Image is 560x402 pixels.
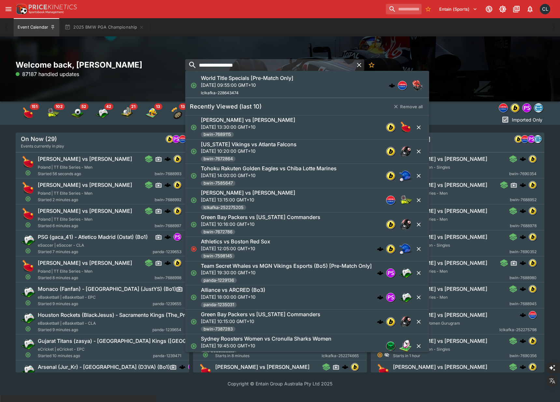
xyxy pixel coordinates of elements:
[164,260,171,266] img: logo-cerberus.svg
[201,342,331,349] p: [DATE] 19:45:00 GMT+10
[190,270,197,276] svg: Open
[61,18,148,36] button: 2025 BMW PGA Championship
[351,363,358,370] img: bwin.png
[38,295,96,300] span: eBasketball | eBasketball - EPC
[399,169,412,182] img: baseball.png
[520,208,526,214] div: cerberus
[521,135,529,143] div: lclkafka
[38,156,132,162] h6: [PERSON_NAME] vs [PERSON_NAME]
[386,172,395,180] img: bwin.png
[520,156,526,162] img: logo-cerberus.svg
[166,136,173,143] img: bwin.png
[38,301,153,307] span: Started 9 minutes ago
[386,293,395,302] div: pandascore
[393,197,510,203] span: Starts in 1 hour
[520,234,526,240] img: logo-cerberus.svg
[25,274,31,280] svg: Open
[21,363,35,377] img: esports.png
[411,79,424,92] img: boxing.png
[521,136,528,143] img: lclkafka.png
[104,103,113,110] span: 42
[538,2,552,16] button: Chad Liu
[190,148,197,155] svg: Open
[38,191,92,196] span: Poland | TT Elite Series - Men
[520,156,526,162] div: cerberus
[155,197,181,203] span: bwin-7688992
[201,238,270,245] h6: Athletics vs Boston Red Sox
[153,353,181,359] span: panda-1239471
[386,196,395,205] div: lclkafka
[201,287,265,293] h6: Alliance vs ARCRED (Bo3)
[189,363,196,370] img: pandascore.png
[435,4,481,14] button: Select Tenant
[499,327,537,333] span: lclkafka-252275798
[393,243,450,248] span: World | TT Cup - Men - Singles
[386,147,395,156] img: bwin.png
[179,135,187,143] div: lclkafka
[30,103,39,110] span: 151
[201,245,270,252] p: [DATE] 12:05:00 GMT+10
[166,135,174,143] div: bwin
[499,103,508,112] div: lclkafka
[529,259,537,267] div: bwin
[511,104,519,112] img: bwin.png
[201,90,239,95] span: lclkafka-228643474
[172,135,180,143] div: pandascore
[71,107,84,120] img: soccer
[21,285,35,299] img: esports.png
[152,327,181,333] span: panda-1239654
[399,242,412,255] img: baseball.png
[38,243,84,248] span: eSoccer | eSoccer - CLA
[529,285,537,293] div: bwin
[21,233,35,247] img: esports.png
[201,335,331,342] h6: Sydney Roosters Women vs Cronulla Sharks Women
[29,5,77,9] img: PriceKinetics
[520,312,526,318] div: cerberus
[179,364,186,370] img: logo-cerberus.svg
[528,136,535,143] img: pandascore.png
[322,353,359,359] span: lclkafka-252274665
[386,220,395,229] div: bwin
[393,208,487,214] h6: [PERSON_NAME] vs [PERSON_NAME]
[393,347,450,352] span: World | TT Cup - Men - Singles
[153,301,181,307] span: panda-1239655
[201,302,237,308] span: panda-1235031
[145,107,158,120] img: volleyball
[529,207,536,214] img: bwin.png
[215,364,310,370] h6: [PERSON_NAME] vs [PERSON_NAME]
[25,170,31,176] svg: Open
[201,293,265,300] p: [DATE] 18:00:00 GMT+10
[179,103,187,110] span: 13
[386,220,395,229] img: bwin.png
[16,101,313,125] div: Event type filters
[38,234,148,240] h6: PSG (gaca_41) - Atletico Madrid (Ostat) (Bo1)
[38,338,239,344] h6: Gujarat Titans (zasya) - [GEOGRAPHIC_DATA] Kings ([GEOGRAPHIC_DATA]) (Bo1)
[164,234,171,240] div: cerberus
[386,147,395,156] div: bwin
[534,135,542,143] div: betradar
[524,3,536,15] button: Notifications
[21,107,35,120] img: table_tennis
[185,59,354,71] input: search
[164,208,171,214] div: cerberus
[386,245,395,253] img: bwin.png
[386,123,395,132] div: bwin
[399,315,412,328] img: american_football.png
[145,107,158,120] div: Volleyball
[79,103,88,110] span: 52
[510,249,537,255] span: bwin-7690352
[96,107,109,120] img: esports
[386,123,395,132] img: bwin.png
[120,107,133,120] div: Cricket
[520,182,526,188] img: logo-cerberus.svg
[164,182,171,188] img: logo-cerberus.svg
[174,233,181,240] img: pandascore.png
[201,221,320,227] p: [DATE] 10:16:00 GMT+10
[71,107,84,120] div: Soccer
[520,234,526,240] div: cerberus
[376,363,390,377] img: table_tennis.png
[38,208,132,214] h6: [PERSON_NAME] vs [PERSON_NAME]
[393,171,509,177] span: Starts in 1 hour
[174,259,181,267] div: bwin
[38,182,132,188] h6: [PERSON_NAME] vs [PERSON_NAME]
